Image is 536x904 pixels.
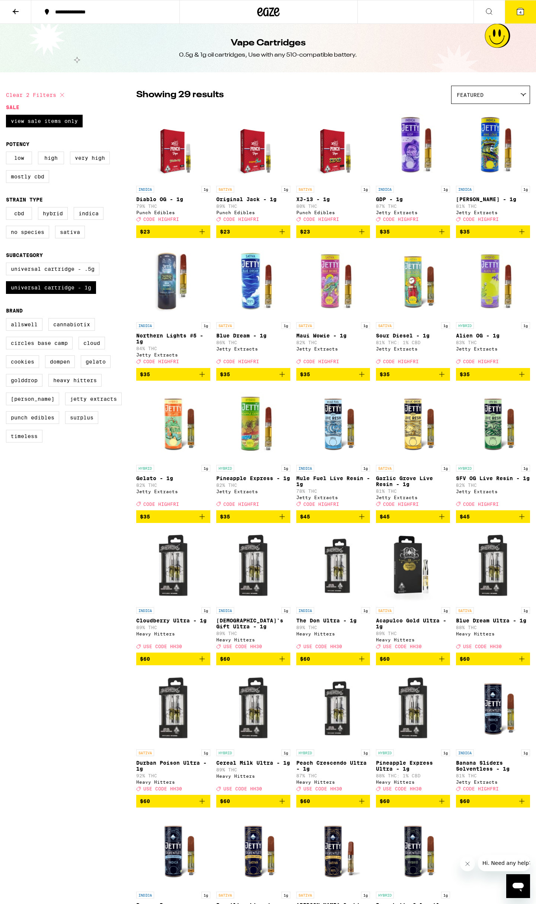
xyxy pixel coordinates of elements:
legend: Sale [6,104,19,110]
label: Cloud [79,337,105,349]
div: Heavy Hitters [296,631,370,636]
button: Add to bag [216,225,290,238]
label: Circles Base Camp [6,337,73,349]
a: Open page for Maui Wowie - 1g from Jetty Extracts [296,244,370,368]
span: $35 [300,371,310,377]
a: Open page for Mule Fuel Live Resin - 1g from Jetty Extracts [296,387,370,510]
button: 4 [505,0,536,23]
span: CODE HIGHFRI [383,359,419,364]
button: Add to bag [376,653,450,665]
p: SATIVA [376,607,394,614]
span: $60 [460,798,470,804]
button: Add to bag [216,510,290,523]
a: Open page for Acapulco Gold Ultra - 1g from Heavy Hitters [376,529,450,653]
button: Add to bag [456,225,530,238]
p: 1g [521,186,530,193]
img: Jetty Extracts - King Louis - 1g [456,108,530,182]
img: Heavy Hitters - Cloudberry Ultra - 1g [136,529,210,603]
p: Northern Lights #5 - 1g [136,333,210,345]
p: 88% THC [456,625,530,630]
p: Gelato - 1g [136,475,210,481]
div: Jetty Extracts [296,346,370,351]
p: Original Jack - 1g [216,196,290,202]
span: $35 [220,514,230,520]
button: Add to bag [296,368,370,381]
div: Heavy Hitters [376,637,450,642]
span: $45 [460,514,470,520]
p: HYBRID [216,749,234,756]
div: Heavy Hitters [296,780,370,784]
span: USE CODE HH30 [463,644,502,649]
p: SATIVA [216,322,234,329]
a: Open page for King Louis - 1g from Jetty Extracts [456,108,530,225]
p: 1g [361,465,370,472]
p: XJ-13 - 1g [296,196,370,202]
span: $35 [140,371,150,377]
span: USE CODE HH30 [383,644,422,649]
label: Gelato [81,355,111,368]
p: 1g [281,892,290,898]
button: Add to bag [136,368,210,381]
div: Heavy Hitters [376,780,450,784]
p: 88% THC: 1% CBD [376,773,450,778]
span: $60 [220,656,230,662]
span: CODE HIGHFRI [303,217,339,222]
p: Cloudberry Ultra - 1g [136,618,210,624]
p: SATIVA [456,607,474,614]
p: 1g [201,465,210,472]
label: Very High [70,152,110,164]
p: INDICA [216,607,234,614]
img: Jetty Extracts - Pineapple Express - 1g [216,387,290,461]
p: 1g [281,749,290,756]
button: Clear 2 filters [6,86,67,104]
p: 89% THC [376,631,450,636]
label: Sativa [55,226,85,238]
label: Universal Cartridge - .5g [6,263,99,275]
span: USE CODE HH30 [143,786,182,791]
img: Jetty Extracts - Sour Diesel - 1g [376,244,450,318]
button: Add to bag [456,510,530,523]
span: $60 [380,798,390,804]
label: Jetty Extracts [65,393,122,405]
img: Jetty Extracts - SFV OG Live Resin - 1g [456,387,530,461]
span: $60 [380,656,390,662]
p: 1g [521,322,530,329]
a: Open page for Banana Sliders Solventless - 1g from Jetty Extracts [456,671,530,795]
div: Jetty Extracts [376,346,450,351]
button: Add to bag [376,510,450,523]
a: Open page for Pineapple Express Ultra - 1g from Heavy Hitters [376,671,450,795]
a: Open page for Peach Crescendo Ultra - 1g from Heavy Hitters [296,671,370,795]
img: Jetty Extracts - Papaya Burger Solventless - 1g [136,813,210,888]
p: INDICA [136,186,154,193]
a: Open page for Pineapple Express - 1g from Jetty Extracts [216,387,290,510]
img: Punch Edibles - Original Jack - 1g [224,108,282,182]
p: 82% THC [456,483,530,488]
p: 86% THC [216,340,290,345]
button: Add to bag [296,510,370,523]
button: Add to bag [296,225,370,238]
span: $23 [220,229,230,235]
img: Heavy Hitters - The Don Ultra - 1g [296,529,370,603]
p: HYBRID [296,749,314,756]
span: $45 [380,514,390,520]
label: Universal Cartridge - 1g [6,281,96,294]
p: Alien OG - 1g [456,333,530,339]
p: 1g [521,465,530,472]
span: Hi. Need any help? [4,5,54,11]
span: CODE HIGHFRI [143,502,179,507]
a: Open page for Cereal Milk Ultra - 1g from Heavy Hitters [216,671,290,795]
span: $23 [140,229,150,235]
p: 82% THC [136,483,210,488]
p: 1g [361,186,370,193]
button: Add to bag [376,795,450,808]
p: 78% THC [296,489,370,494]
img: Jetty Extracts - Tangie Cookie Burger Solventless - 1g [296,813,370,888]
p: 1g [201,749,210,756]
div: Heavy Hitters [136,780,210,784]
img: Punch Edibles - XJ-13 - 1g [304,108,362,182]
div: Jetty Extracts [216,489,290,494]
button: Add to bag [456,368,530,381]
label: Dompen [45,355,75,368]
span: CODE HIGHFRI [463,359,499,364]
p: 1g [281,322,290,329]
